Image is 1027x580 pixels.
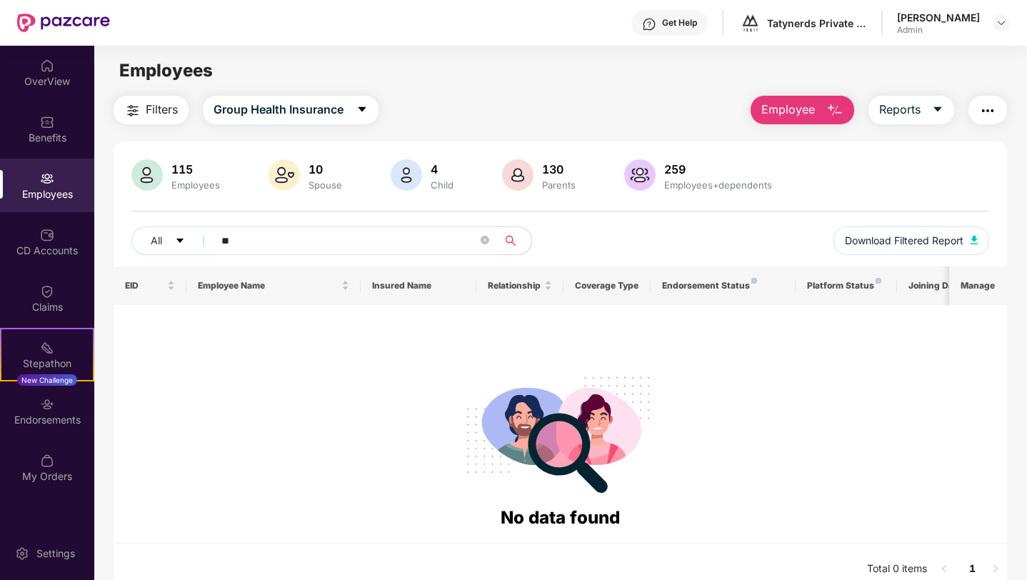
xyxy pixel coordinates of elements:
[932,104,943,116] span: caret-down
[198,280,339,291] span: Employee Name
[361,266,477,305] th: Insured Name
[40,59,54,73] img: svg+xml;base64,PHN2ZyBpZD0iSG9tZSIgeG1sbnM9Imh0dHA6Ly93d3cudzMub3JnLzIwMDAvc3ZnIiB3aWR0aD0iMjAiIG...
[40,171,54,186] img: svg+xml;base64,PHN2ZyBpZD0iRW1wbG95ZWVzIiB4bWxucz0iaHR0cDovL3d3dy53My5vcmcvMjAwMC9zdmciIHdpZHRoPS...
[40,228,54,242] img: svg+xml;base64,PHN2ZyBpZD0iQ0RfQWNjb3VudHMiIGRhdGEtbmFtZT0iQ0QgQWNjb3VudHMiIHhtbG5zPSJodHRwOi8vd3...
[40,284,54,299] img: svg+xml;base64,PHN2ZyBpZD0iQ2xhaW0iIHhtbG5zPSJodHRwOi8vd3d3LnczLm9yZy8yMDAwL3N2ZyIgd2lkdGg9IjIwIi...
[845,233,963,249] span: Download Filtered Report
[501,507,620,528] span: No data found
[751,96,854,124] button: Employee
[17,14,110,32] img: New Pazcare Logo
[740,13,761,34] img: logo%20-%20black%20(1).png
[979,102,996,119] img: svg+xml;base64,PHN2ZyB4bWxucz0iaHR0cDovL3d3dy53My5vcmcvMjAwMC9zdmciIHdpZHRoPSIyNCIgaGVpZ2h0PSIyNC...
[356,104,368,116] span: caret-down
[124,102,141,119] img: svg+xml;base64,PHN2ZyB4bWxucz0iaHR0cDovL3d3dy53My5vcmcvMjAwMC9zdmciIHdpZHRoPSIyNCIgaGVpZ2h0PSIyNC...
[767,16,867,30] div: Tatynerds Private Limited
[661,162,775,176] div: 259
[17,374,77,386] div: New Challenge
[203,96,379,124] button: Group Health Insurancecaret-down
[868,96,954,124] button: Reportscaret-down
[428,162,456,176] div: 4
[876,278,881,284] img: svg+xml;base64,PHN2ZyB4bWxucz0iaHR0cDovL3d3dy53My5vcmcvMjAwMC9zdmciIHdpZHRoPSI4IiBoZWlnaHQ9IjgiIH...
[496,235,524,246] span: search
[1,356,93,371] div: Stepathon
[40,454,54,468] img: svg+xml;base64,PHN2ZyBpZD0iTXlfT3JkZXJzIiBkYXRhLW5hbWU9Ik15IE9yZGVycyIgeG1sbnM9Imh0dHA6Ly93d3cudz...
[169,179,223,191] div: Employees
[476,266,563,305] th: Relationship
[991,564,1000,573] span: right
[971,236,978,244] img: svg+xml;base64,PHN2ZyB4bWxucz0iaHR0cDovL3d3dy53My5vcmcvMjAwMC9zdmciIHhtbG5zOnhsaW5rPSJodHRwOi8vd3...
[539,162,578,176] div: 130
[269,159,300,191] img: svg+xml;base64,PHN2ZyB4bWxucz0iaHR0cDovL3d3dy53My5vcmcvMjAwMC9zdmciIHhtbG5zOnhsaW5rPSJodHRwOi8vd3...
[306,162,345,176] div: 10
[563,266,651,305] th: Coverage Type
[40,115,54,129] img: svg+xml;base64,PHN2ZyBpZD0iQmVuZWZpdHMiIHhtbG5zPSJodHRwOi8vd3d3LnczLm9yZy8yMDAwL3N2ZyIgd2lkdGg9Ij...
[833,226,989,255] button: Download Filtered Report
[114,266,186,305] th: EID
[539,179,578,191] div: Parents
[996,17,1007,29] img: svg+xml;base64,PHN2ZyBpZD0iRHJvcGRvd24tMzJ4MzIiIHhtbG5zPSJodHRwOi8vd3d3LnczLm9yZy8yMDAwL3N2ZyIgd2...
[131,226,219,255] button: Allcaret-down
[496,226,532,255] button: search
[751,278,757,284] img: svg+xml;base64,PHN2ZyB4bWxucz0iaHR0cDovL3d3dy53My5vcmcvMjAwMC9zdmciIHdpZHRoPSI4IiBoZWlnaHQ9IjgiIH...
[949,266,1007,305] th: Manage
[151,233,162,249] span: All
[169,162,223,176] div: 115
[457,359,663,504] img: svg+xml;base64,PHN2ZyB4bWxucz0iaHR0cDovL3d3dy53My5vcmcvMjAwMC9zdmciIHdpZHRoPSIyODgiIGhlaWdodD0iMj...
[391,159,422,191] img: svg+xml;base64,PHN2ZyB4bWxucz0iaHR0cDovL3d3dy53My5vcmcvMjAwMC9zdmciIHhtbG5zOnhsaW5rPSJodHRwOi8vd3...
[897,11,980,24] div: [PERSON_NAME]
[826,102,843,119] img: svg+xml;base64,PHN2ZyB4bWxucz0iaHR0cDovL3d3dy53My5vcmcvMjAwMC9zdmciIHhtbG5zOnhsaW5rPSJodHRwOi8vd3...
[146,101,178,119] span: Filters
[40,341,54,355] img: svg+xml;base64,PHN2ZyB4bWxucz0iaHR0cDovL3d3dy53My5vcmcvMjAwMC9zdmciIHdpZHRoPSIyMSIgaGVpZ2h0PSIyMC...
[662,17,697,29] div: Get Help
[186,266,361,305] th: Employee Name
[175,236,185,247] span: caret-down
[306,179,345,191] div: Spouse
[481,236,489,244] span: close-circle
[761,101,815,119] span: Employee
[624,159,656,191] img: svg+xml;base64,PHN2ZyB4bWxucz0iaHR0cDovL3d3dy53My5vcmcvMjAwMC9zdmciIHhtbG5zOnhsaW5rPSJodHRwOi8vd3...
[642,17,656,31] img: svg+xml;base64,PHN2ZyBpZD0iSGVscC0zMngzMiIgeG1sbnM9Imh0dHA6Ly93d3cudzMub3JnLzIwMDAvc3ZnIiB3aWR0aD...
[131,159,163,191] img: svg+xml;base64,PHN2ZyB4bWxucz0iaHR0cDovL3d3dy53My5vcmcvMjAwMC9zdmciIHhtbG5zOnhsaW5rPSJodHRwOi8vd3...
[481,234,489,248] span: close-circle
[961,558,984,579] a: 1
[807,280,886,291] div: Platform Status
[940,564,948,573] span: left
[897,24,980,36] div: Admin
[114,96,189,124] button: Filters
[125,280,164,291] span: EID
[897,266,984,305] th: Joining Date
[15,546,29,561] img: svg+xml;base64,PHN2ZyBpZD0iU2V0dGluZy0yMHgyMCIgeG1sbnM9Imh0dHA6Ly93d3cudzMub3JnLzIwMDAvc3ZnIiB3aW...
[214,101,344,119] span: Group Health Insurance
[119,60,213,81] span: Employees
[879,101,921,119] span: Reports
[428,179,456,191] div: Child
[40,397,54,411] img: svg+xml;base64,PHN2ZyBpZD0iRW5kb3JzZW1lbnRzIiB4bWxucz0iaHR0cDovL3d3dy53My5vcmcvMjAwMC9zdmciIHdpZH...
[661,179,775,191] div: Employees+dependents
[32,546,79,561] div: Settings
[662,280,784,291] div: Endorsement Status
[488,280,541,291] span: Relationship
[502,159,533,191] img: svg+xml;base64,PHN2ZyB4bWxucz0iaHR0cDovL3d3dy53My5vcmcvMjAwMC9zdmciIHhtbG5zOnhsaW5rPSJodHRwOi8vd3...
